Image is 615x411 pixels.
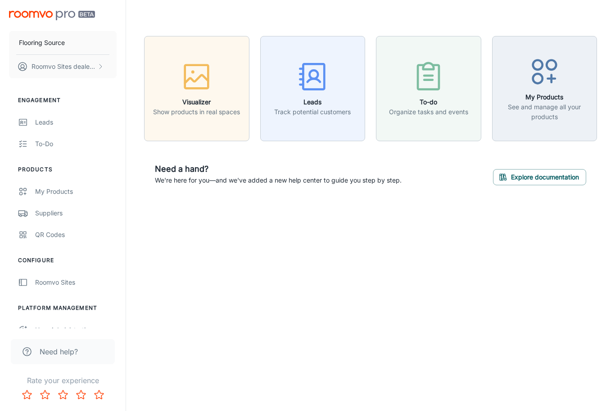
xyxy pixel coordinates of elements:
[376,83,481,92] a: To-doOrganize tasks and events
[498,92,592,102] h6: My Products
[9,31,117,54] button: Flooring Source
[260,83,366,92] a: LeadsTrack potential customers
[35,208,117,218] div: Suppliers
[498,102,592,122] p: See and manage all your products
[260,36,366,141] button: LeadsTrack potential customers
[35,139,117,149] div: To-do
[153,107,240,117] p: Show products in real spaces
[376,36,481,141] button: To-doOrganize tasks and events
[35,230,117,240] div: QR Codes
[274,97,351,107] h6: Leads
[493,169,586,185] button: Explore documentation
[32,62,95,71] p: Roomvo Sites dealer last name
[9,11,95,20] img: Roomvo PRO Beta
[153,97,240,107] h6: Visualizer
[274,107,351,117] p: Track potential customers
[155,175,402,185] p: We're here for you—and we've added a new help center to guide you step by step.
[9,55,117,78] button: Roomvo Sites dealer last name
[492,36,597,141] button: My ProductsSee and manage all your products
[35,117,117,127] div: Leads
[492,83,597,92] a: My ProductsSee and manage all your products
[389,97,468,107] h6: To-do
[35,187,117,197] div: My Products
[155,163,402,175] h6: Need a hand?
[144,36,249,141] button: VisualizerShow products in real spaces
[19,38,65,48] p: Flooring Source
[389,107,468,117] p: Organize tasks and events
[493,172,586,181] a: Explore documentation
